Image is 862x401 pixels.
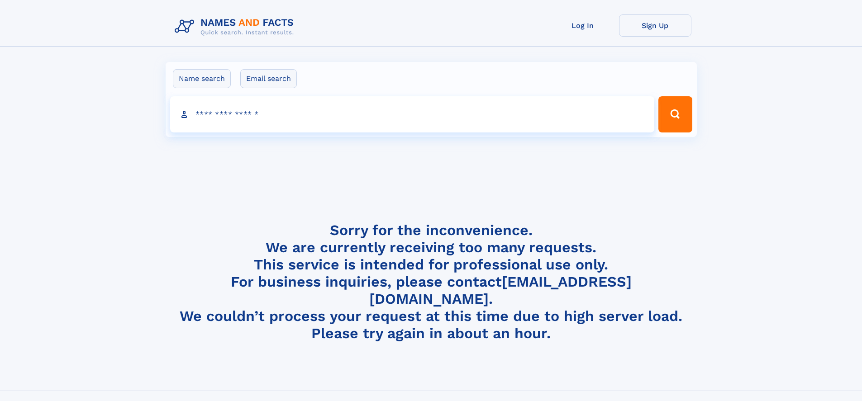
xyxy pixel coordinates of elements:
[547,14,619,37] a: Log In
[369,273,632,307] a: [EMAIL_ADDRESS][DOMAIN_NAME]
[173,69,231,88] label: Name search
[658,96,692,132] button: Search Button
[170,96,655,132] input: search input
[171,222,691,342] h4: Sorry for the inconvenience. We are currently receiving too many requests. This service is intend...
[619,14,691,37] a: Sign Up
[171,14,301,39] img: Logo Names and Facts
[240,69,297,88] label: Email search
